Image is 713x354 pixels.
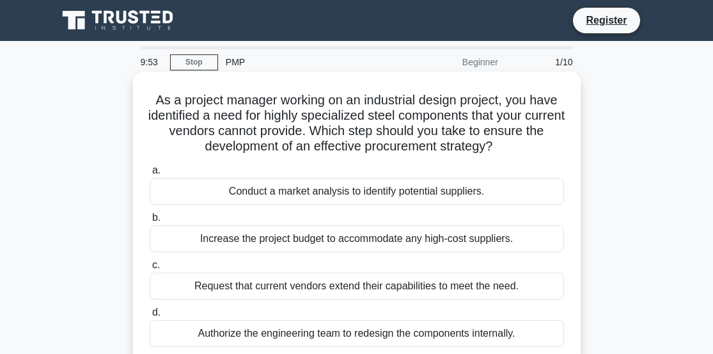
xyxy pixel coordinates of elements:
span: c. [152,259,160,270]
div: 9:53 [133,49,170,75]
span: b. [152,212,161,223]
div: PMP [218,49,394,75]
span: a. [152,165,161,175]
div: Increase the project budget to accommodate any high-cost suppliers. [150,225,564,252]
h5: As a project manager working on an industrial design project, you have identified a need for high... [148,92,565,155]
div: Beginner [394,49,506,75]
div: Request that current vendors extend their capabilities to meet the need. [150,273,564,300]
div: Conduct a market analysis to identify potential suppliers. [150,178,564,205]
span: d. [152,307,161,318]
div: Authorize the engineering team to redesign the components internally. [150,320,564,347]
a: Stop [170,54,218,70]
a: Register [578,12,634,28]
div: 1/10 [506,49,581,75]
